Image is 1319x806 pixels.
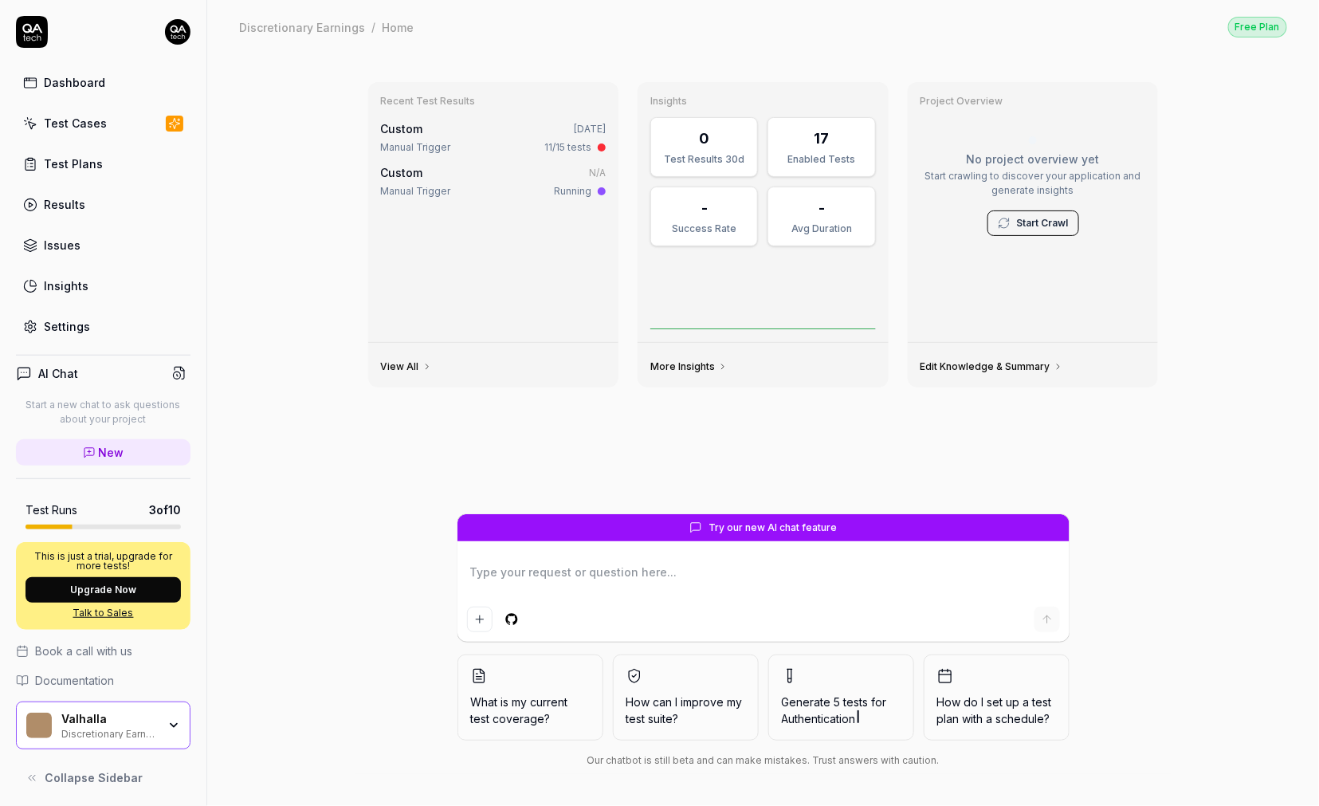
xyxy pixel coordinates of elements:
[16,398,190,427] p: Start a new chat to ask questions about your project
[16,439,190,466] a: New
[26,577,181,603] button: Upgrade Now
[709,521,837,535] span: Try our new AI chat feature
[818,197,825,218] div: -
[44,115,107,132] div: Test Cases
[467,607,493,632] button: Add attachment
[99,444,124,461] span: New
[378,161,610,202] a: CustomN/AManual TriggerRunning
[16,702,190,749] button: ValhallaDiscretionary Earnings
[378,117,610,158] a: Custom[DATE]Manual Trigger11/15 tests
[661,152,748,167] div: Test Results 30d
[371,19,375,35] div: /
[26,606,181,620] a: Talk to Sales
[45,769,143,786] span: Collapse Sidebar
[1228,16,1287,37] button: Free Plan
[782,694,901,727] span: Generate 5 tests for
[35,643,132,659] span: Book a call with us
[44,155,103,172] div: Test Plans
[457,753,1070,768] div: Our chatbot is still beta and can make mistakes. Trust answers with caution.
[457,655,603,741] button: What is my current test coverage?
[16,311,190,342] a: Settings
[44,196,85,213] div: Results
[589,167,606,179] span: N/A
[1017,216,1069,230] a: Start Crawl
[937,694,1056,727] span: How do I set up a test plan with a schedule?
[16,108,190,139] a: Test Cases
[699,128,709,149] div: 0
[44,318,90,335] div: Settings
[16,672,190,689] a: Documentation
[815,128,830,149] div: 17
[16,230,190,261] a: Issues
[661,222,748,236] div: Success Rate
[61,726,157,739] div: Discretionary Earnings
[574,123,606,135] time: [DATE]
[16,643,190,659] a: Book a call with us
[768,655,914,741] button: Generate 5 tests forAuthentication
[778,222,865,236] div: Avg Duration
[613,655,759,741] button: How can I improve my test suite?
[239,19,365,35] div: Discretionary Earnings
[782,712,856,725] span: Authentication
[381,122,423,136] span: Custom
[381,360,432,373] a: View All
[149,501,181,518] span: 3 of 10
[381,166,423,179] span: Custom
[382,19,414,35] div: Home
[61,712,157,726] div: Valhalla
[44,277,88,294] div: Insights
[701,197,708,218] div: -
[16,270,190,301] a: Insights
[778,152,865,167] div: Enabled Tests
[650,360,728,373] a: More Insights
[921,169,1146,198] p: Start crawling to discover your application and generate insights
[26,503,77,517] h5: Test Runs
[16,762,190,794] button: Collapse Sidebar
[44,74,105,91] div: Dashboard
[35,672,114,689] span: Documentation
[381,140,451,155] div: Manual Trigger
[554,184,591,199] div: Running
[471,694,590,727] span: What is my current test coverage?
[16,189,190,220] a: Results
[626,694,745,727] span: How can I improve my test suite?
[26,552,181,571] p: This is just a trial, upgrade for more tests!
[544,140,591,155] div: 11/15 tests
[650,95,876,108] h3: Insights
[921,95,1146,108] h3: Project Overview
[924,655,1070,741] button: How do I set up a test plan with a schedule?
[16,67,190,98] a: Dashboard
[44,237,80,254] div: Issues
[1228,17,1287,37] div: Free Plan
[16,148,190,179] a: Test Plans
[38,365,78,382] h4: AI Chat
[381,184,451,199] div: Manual Trigger
[165,19,190,45] img: 7ccf6c19-61ad-4a6c-8811-018b02a1b829.jpg
[921,151,1146,167] p: No project overview yet
[921,360,1063,373] a: Edit Knowledge & Summary
[381,95,607,108] h3: Recent Test Results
